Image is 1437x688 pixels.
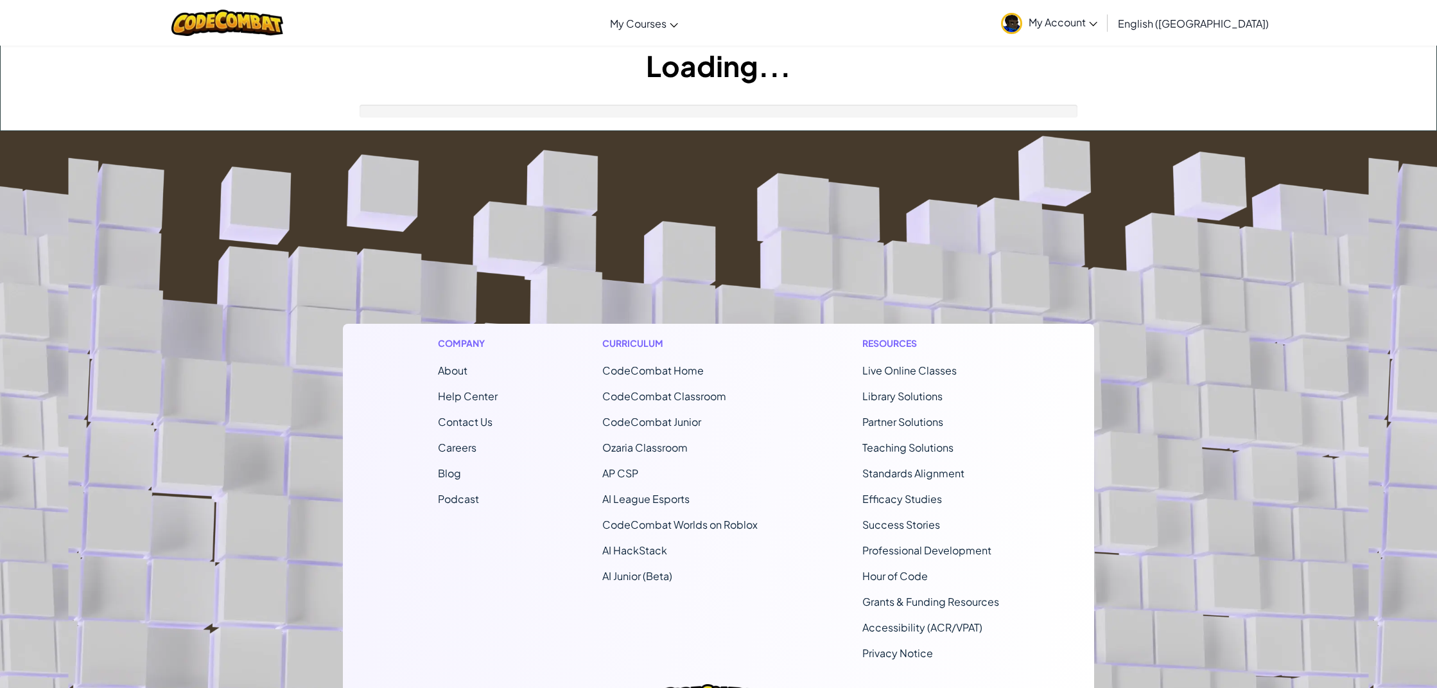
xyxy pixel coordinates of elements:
a: AI HackStack [602,543,667,557]
a: Efficacy Studies [862,492,942,506]
h1: Company [438,337,498,350]
a: AI League Esports [602,492,690,506]
a: Help Center [438,389,498,403]
span: My Courses [610,17,666,30]
h1: Loading... [1,46,1436,85]
a: Professional Development [862,543,991,557]
a: Podcast [438,492,479,506]
a: Partner Solutions [862,415,943,428]
a: Library Solutions [862,389,943,403]
a: My Courses [604,6,684,40]
a: Hour of Code [862,569,928,583]
img: avatar [1001,13,1022,34]
a: Privacy Notice [862,646,933,660]
a: Accessibility (ACR/VPAT) [862,621,982,634]
a: AP CSP [602,466,638,480]
a: Live Online Classes [862,364,957,377]
span: English ([GEOGRAPHIC_DATA]) [1118,17,1269,30]
a: AI Junior (Beta) [602,569,672,583]
h1: Resources [862,337,999,350]
span: Contact Us [438,415,492,428]
a: Success Stories [862,518,940,531]
a: CodeCombat Worlds on Roblox [602,518,758,531]
img: CodeCombat logo [171,10,284,36]
a: CodeCombat Junior [602,415,701,428]
a: CodeCombat Classroom [602,389,726,403]
a: About [438,364,467,377]
a: Ozaria Classroom [602,441,688,454]
span: CodeCombat Home [602,364,704,377]
a: Careers [438,441,476,454]
a: Standards Alignment [862,466,964,480]
span: My Account [1029,15,1097,29]
a: Blog [438,466,461,480]
h1: Curriculum [602,337,758,350]
a: Grants & Funding Resources [862,595,999,608]
a: Teaching Solutions [862,441,954,454]
a: English ([GEOGRAPHIC_DATA]) [1111,6,1275,40]
a: My Account [995,3,1104,43]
